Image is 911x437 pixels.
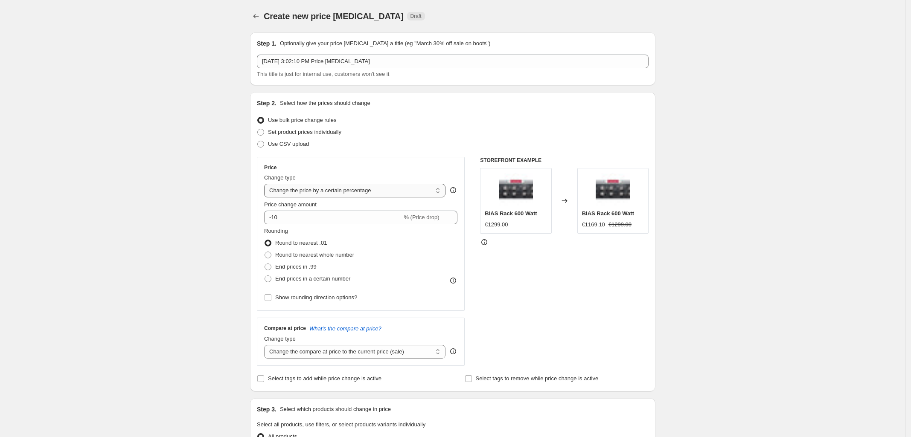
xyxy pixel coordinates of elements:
div: help [449,347,457,356]
span: Select tags to add while price change is active [268,375,381,382]
span: This title is just for internal use, customers won't see it [257,71,389,77]
span: BIAS Rack 600 Watt [582,210,634,217]
h3: Price [264,164,277,171]
span: Round to nearest .01 [275,240,327,246]
span: BIAS Rack 600 Watt [485,210,537,217]
button: What's the compare at price? [309,325,381,332]
span: Draft [410,13,422,20]
h2: Step 2. [257,99,277,107]
button: Price change jobs [250,10,262,22]
h2: Step 3. [257,405,277,414]
strike: €1299.00 [608,220,632,229]
input: -15 [264,211,402,224]
span: Select tags to remove while price change is active [476,375,599,382]
span: End prices in .99 [275,263,317,270]
span: Rounding [264,228,288,234]
p: Select how the prices should change [280,99,370,107]
div: €1299.00 [485,220,508,229]
span: Use bulk price change rules [268,117,336,123]
div: €1169.10 [582,220,605,229]
span: Change type [264,336,296,342]
span: Set product prices individually [268,129,341,135]
h2: Step 1. [257,39,277,48]
input: 30% off holiday sale [257,55,649,68]
span: Select all products, use filters, or select products variants individually [257,421,425,428]
span: Round to nearest whole number [275,252,354,258]
span: Change type [264,174,296,181]
h6: STOREFRONT EXAMPLE [480,157,649,164]
img: unspecified-2_80x.jpg [499,173,533,207]
span: End prices in a certain number [275,275,350,282]
p: Select which products should change in price [280,405,391,414]
span: % (Price drop) [404,214,439,220]
p: Optionally give your price [MEDICAL_DATA] a title (eg "March 30% off sale on boots") [280,39,490,48]
div: help [449,186,457,194]
span: Create new price [MEDICAL_DATA] [264,12,404,21]
span: Use CSV upload [268,141,309,147]
h3: Compare at price [264,325,306,332]
span: Price change amount [264,201,317,208]
span: Show rounding direction options? [275,294,357,301]
img: unspecified-2_80x.jpg [596,173,630,207]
